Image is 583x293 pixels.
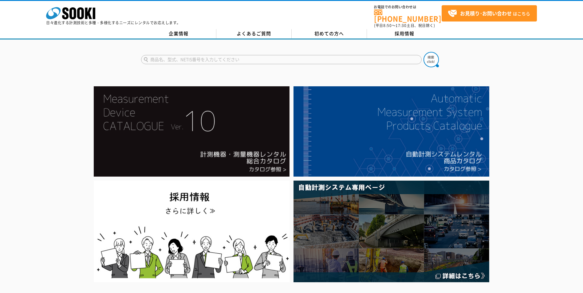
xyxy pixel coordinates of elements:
strong: お見積り･お問い合わせ [460,10,512,17]
a: 企業情報 [141,29,216,38]
span: 初めての方へ [314,30,344,37]
a: よくあるご質問 [216,29,292,38]
img: SOOKI recruit [94,181,290,282]
a: 初めての方へ [292,29,367,38]
a: [PHONE_NUMBER] [374,10,442,22]
p: 日々進化する計測技術と多種・多様化するニーズにレンタルでお応えします。 [46,21,181,25]
span: はこちら [448,9,530,18]
span: 17:30 [396,23,407,28]
span: お電話でのお問い合わせは [374,5,442,9]
img: 自動計測システムカタログ [293,86,489,177]
input: 商品名、型式、NETIS番号を入力してください [141,55,422,64]
img: Catalog Ver10 [94,86,290,177]
a: 採用情報 [367,29,442,38]
a: お見積り･お問い合わせはこちら [442,5,537,21]
span: 8:50 [383,23,392,28]
span: (平日 ～ 土日、祝日除く) [374,23,435,28]
img: btn_search.png [423,52,439,67]
img: 自動計測システム専用ページ [293,181,489,282]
